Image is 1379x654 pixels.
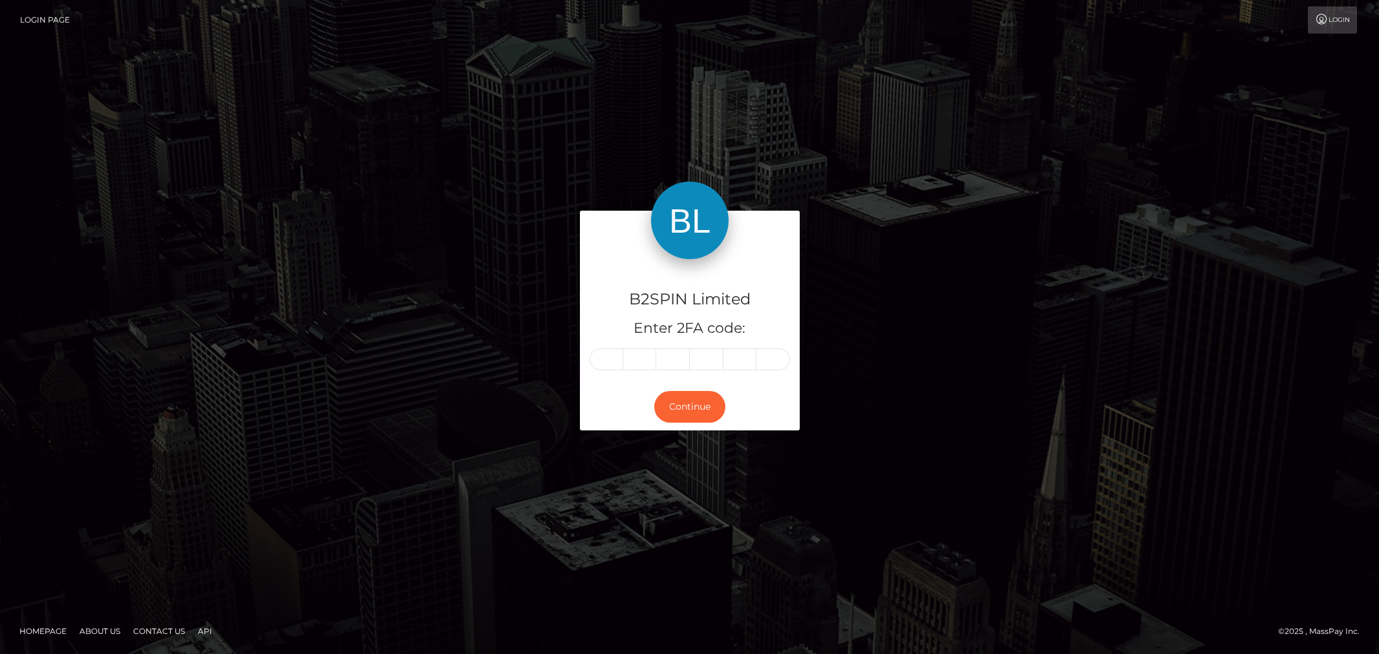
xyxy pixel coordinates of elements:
[128,621,190,641] a: Contact Us
[20,6,70,34] a: Login Page
[651,182,729,259] img: B2SPIN Limited
[590,319,790,339] h5: Enter 2FA code:
[654,391,725,423] button: Continue
[14,621,72,641] a: Homepage
[1278,624,1369,638] div: © 2025 , MassPay Inc.
[74,621,125,641] a: About Us
[1308,6,1357,34] a: Login
[590,288,790,311] h4: B2SPIN Limited
[193,621,217,641] a: API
